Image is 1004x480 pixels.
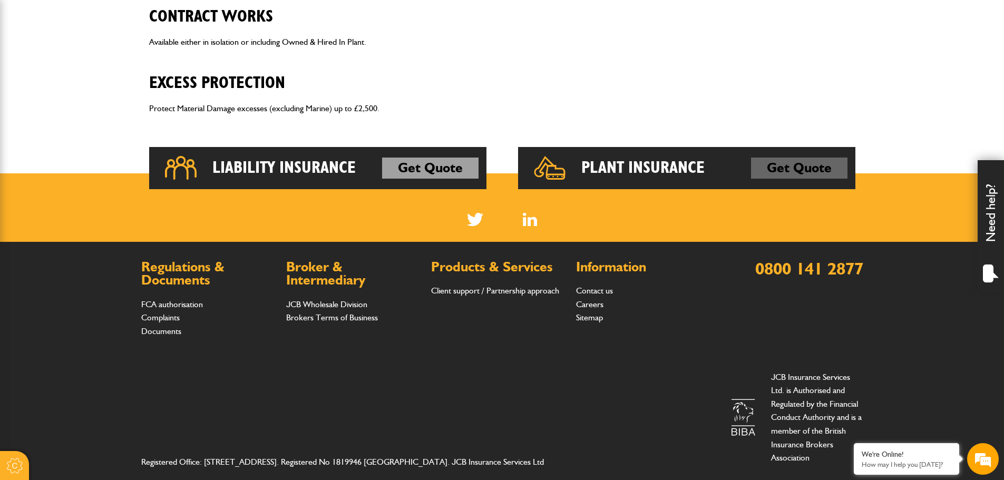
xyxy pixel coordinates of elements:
p: JCB Insurance Services Ltd. is Authorised and Regulated by the Financial Conduct Authority and is... [771,370,863,465]
img: Linked In [523,213,537,226]
address: Registered Office: [STREET_ADDRESS]. Registered No 1819946 [GEOGRAPHIC_DATA]. JCB Insurance Servi... [141,455,567,469]
div: We're Online! [862,450,951,459]
h2: Products & Services [431,260,566,274]
a: Contact us [576,286,613,296]
h2: Plant Insurance [581,158,705,179]
a: Sitemap [576,312,603,322]
a: Get Quote [751,158,847,179]
a: Careers [576,299,603,309]
a: Brokers Terms of Business [286,312,378,322]
h2: Information [576,260,710,274]
div: Need help? [978,160,1004,292]
p: Available either in isolation or including Owned & Hired In Plant. [149,35,855,49]
a: LinkedIn [523,213,537,226]
p: Protect Material Damage excesses (excluding Marine) up to £2,500. [149,102,855,115]
a: FCA authorisation [141,299,203,309]
img: Twitter [467,213,483,226]
a: JCB Wholesale Division [286,299,367,309]
a: Client support / Partnership approach [431,286,559,296]
a: Get Quote [382,158,479,179]
h2: Liability Insurance [212,158,356,179]
a: Complaints [141,312,180,322]
a: 0800 141 2877 [755,258,863,279]
h2: Broker & Intermediary [286,260,421,287]
h2: Regulations & Documents [141,260,276,287]
h2: Excess Protection [149,57,855,93]
p: How may I help you today? [862,461,951,468]
a: Documents [141,326,181,336]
